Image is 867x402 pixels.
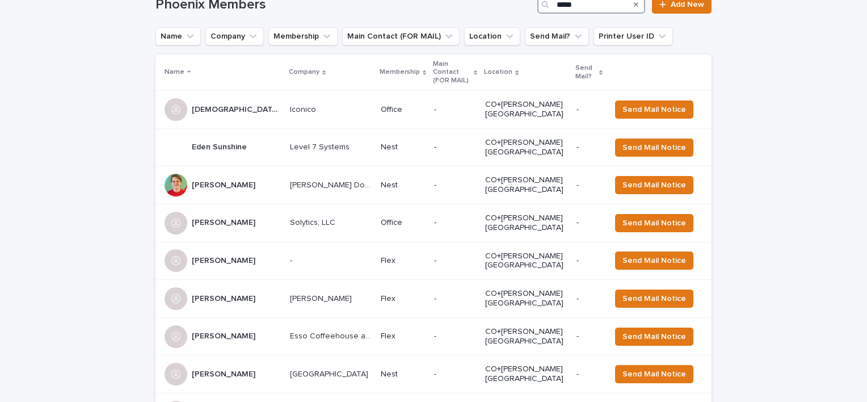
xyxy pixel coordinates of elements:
[434,294,476,304] p: -
[192,254,258,266] p: [PERSON_NAME]
[155,242,712,280] tr: [PERSON_NAME][PERSON_NAME] -- Flex-CO+[PERSON_NAME][GEOGRAPHIC_DATA]-Send Mail Notice
[622,331,686,342] span: Send Mail Notice
[594,27,673,45] button: Printer User ID
[576,105,601,115] p: -
[290,216,338,228] p: Solytics, LLC
[434,370,476,379] p: -
[192,329,258,341] p: [PERSON_NAME]
[155,280,712,318] tr: [PERSON_NAME][PERSON_NAME] [PERSON_NAME][PERSON_NAME] Flex-CO+[PERSON_NAME][GEOGRAPHIC_DATA]-Send...
[622,142,686,153] span: Send Mail Notice
[485,252,567,271] p: CO+[PERSON_NAME][GEOGRAPHIC_DATA]
[434,143,476,152] p: -
[155,355,712,393] tr: [PERSON_NAME][PERSON_NAME] [GEOGRAPHIC_DATA][GEOGRAPHIC_DATA] Nest-CO+[PERSON_NAME][GEOGRAPHIC_DA...
[622,179,686,191] span: Send Mail Notice
[381,218,425,228] p: Office
[485,327,567,346] p: CO+[PERSON_NAME][GEOGRAPHIC_DATA]
[290,367,371,379] p: [GEOGRAPHIC_DATA]
[192,216,258,228] p: Joshua Munstermann
[434,181,476,190] p: -
[464,27,520,45] button: Location
[290,178,374,190] p: [PERSON_NAME] Does Marketing
[622,104,686,115] span: Send Mail Notice
[622,368,686,380] span: Send Mail Notice
[205,27,264,45] button: Company
[290,329,374,341] p: Esso Coffeehouse and Roastery
[615,365,693,383] button: Send Mail Notice
[575,62,596,83] p: Send Mail?
[576,294,601,304] p: -
[615,176,693,194] button: Send Mail Notice
[381,332,425,341] p: Flex
[576,181,601,190] p: -
[622,217,686,229] span: Send Mail Notice
[192,103,283,115] p: [DEMOGRAPHIC_DATA][PERSON_NAME]
[381,294,425,304] p: Flex
[671,1,704,9] span: Add New
[155,91,712,129] tr: [DEMOGRAPHIC_DATA][PERSON_NAME][DEMOGRAPHIC_DATA][PERSON_NAME] IconicoIconico Office-CO+[PERSON_N...
[485,100,567,119] p: CO+[PERSON_NAME][GEOGRAPHIC_DATA]
[484,66,512,78] p: Location
[525,27,589,45] button: Send Mail?
[289,66,319,78] p: Company
[434,332,476,341] p: -
[434,218,476,228] p: -
[622,293,686,304] span: Send Mail Notice
[485,175,567,195] p: CO+[PERSON_NAME][GEOGRAPHIC_DATA]
[155,128,712,166] tr: Eden SunshineEden Sunshine Level 7 SystemsLevel 7 Systems Nest-CO+[PERSON_NAME][GEOGRAPHIC_DATA]-...
[268,27,338,45] button: Membership
[192,367,258,379] p: [PERSON_NAME]
[615,101,693,119] button: Send Mail Notice
[381,256,425,266] p: Flex
[576,256,601,266] p: -
[380,66,420,78] p: Membership
[155,166,712,204] tr: [PERSON_NAME][PERSON_NAME] [PERSON_NAME] Does Marketing[PERSON_NAME] Does Marketing Nest-CO+[PERS...
[381,370,425,379] p: Nest
[485,138,567,157] p: CO+[PERSON_NAME][GEOGRAPHIC_DATA]
[381,143,425,152] p: Nest
[576,218,601,228] p: -
[381,105,425,115] p: Office
[576,370,601,379] p: -
[434,256,476,266] p: -
[290,140,352,152] p: Level 7 Systems
[576,143,601,152] p: -
[615,290,693,308] button: Send Mail Notice
[192,140,249,152] p: Eden Sunshine
[155,27,201,45] button: Name
[381,181,425,190] p: Nest
[192,178,258,190] p: [PERSON_NAME]
[615,252,693,270] button: Send Mail Notice
[615,328,693,346] button: Send Mail Notice
[485,365,567,384] p: CO+[PERSON_NAME][GEOGRAPHIC_DATA]
[485,289,567,308] p: CO+[PERSON_NAME][GEOGRAPHIC_DATA]
[290,292,354,304] p: [PERSON_NAME]
[433,58,471,87] p: Main Contact (FOR MAIL)
[576,332,601,341] p: -
[485,213,567,233] p: CO+[PERSON_NAME][GEOGRAPHIC_DATA]
[342,27,460,45] button: Main Contact (FOR MAIL)
[290,103,318,115] p: Iconico
[155,317,712,355] tr: [PERSON_NAME][PERSON_NAME] Esso Coffeehouse and RoasteryEsso Coffeehouse and Roastery Flex-CO+[PE...
[622,255,686,266] span: Send Mail Notice
[192,292,258,304] p: [PERSON_NAME]
[290,254,294,266] p: -
[615,214,693,232] button: Send Mail Notice
[434,105,476,115] p: -
[165,66,184,78] p: Name
[155,204,712,242] tr: [PERSON_NAME][PERSON_NAME] Solytics, LLCSolytics, LLC Office-CO+[PERSON_NAME][GEOGRAPHIC_DATA]-Se...
[615,139,693,157] button: Send Mail Notice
